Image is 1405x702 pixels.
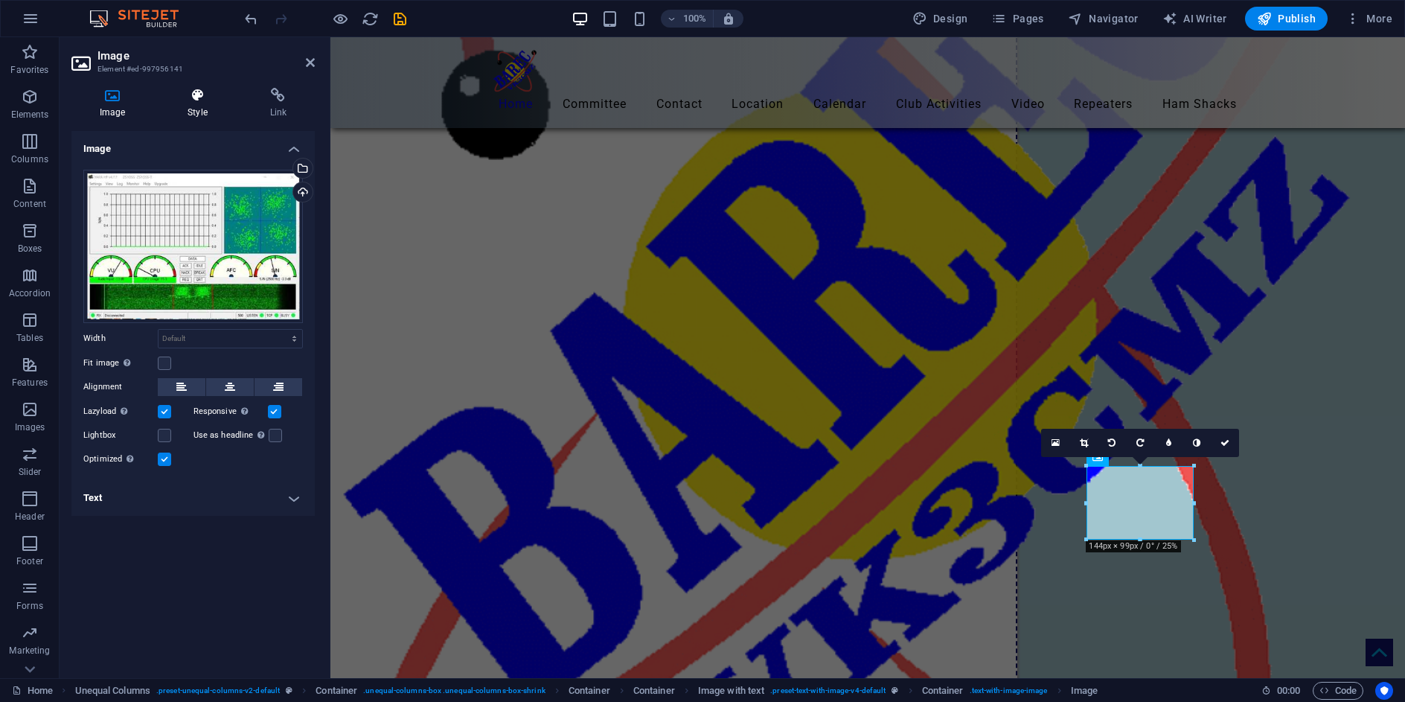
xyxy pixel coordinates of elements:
[633,682,675,700] span: Click to select. Double-click to edit
[75,682,150,700] span: Click to select. Double-click to edit
[16,555,43,567] p: Footer
[1340,7,1398,31] button: More
[71,131,315,158] h4: Image
[698,682,764,700] span: Click to select. Double-click to edit
[83,403,158,421] label: Lazyload
[361,10,379,28] button: reload
[15,511,45,523] p: Header
[18,243,42,255] p: Boxes
[1319,682,1357,700] span: Code
[683,10,707,28] h6: 100%
[286,686,292,695] i: This element is a customizable preset
[1287,685,1290,696] span: :
[11,109,49,121] p: Elements
[16,332,43,344] p: Tables
[12,377,48,389] p: Features
[770,682,886,700] span: . preset-text-with-image-v4-default
[722,12,735,25] i: On resize automatically adjust zoom level to fit chosen device.
[331,10,349,28] button: Click here to leave preview mode and continue editing
[1345,11,1392,26] span: More
[1071,682,1098,700] span: Click to select. Double-click to edit
[1313,682,1363,700] button: Code
[661,10,714,28] button: 100%
[985,7,1049,31] button: Pages
[1068,11,1139,26] span: Navigator
[1062,7,1145,31] button: Navigator
[242,88,315,119] h4: Link
[159,88,241,119] h4: Style
[316,682,357,700] span: Click to select. Double-click to edit
[569,682,610,700] span: Click to select. Double-click to edit
[13,198,46,210] p: Content
[1069,429,1098,457] a: Crop mode
[193,403,268,421] label: Responsive
[71,480,315,516] h4: Text
[19,466,42,478] p: Slider
[1277,682,1300,700] span: 00 00
[991,11,1043,26] span: Pages
[1098,429,1126,457] a: Rotate left 90°
[11,153,48,165] p: Columns
[10,64,48,76] p: Favorites
[906,7,974,31] button: Design
[1156,7,1233,31] button: AI Writer
[9,645,50,657] p: Marketing
[97,63,285,76] h3: Element #ed-997956141
[970,682,1048,700] span: . text-with-image-image
[1041,429,1069,457] a: Select files from the file manager, stock photos, or upload file(s)
[71,88,159,119] h4: Image
[83,427,158,444] label: Lightbox
[922,682,964,700] span: Click to select. Double-click to edit
[1182,429,1211,457] a: Greyscale
[1261,682,1301,700] h6: Session time
[1211,429,1239,457] a: Confirm ( Ctrl ⏎ )
[1257,11,1316,26] span: Publish
[1162,11,1227,26] span: AI Writer
[83,450,158,468] label: Optimized
[86,10,197,28] img: Editor Logo
[363,682,545,700] span: . unequal-columns-box .unequal-columns-box-shrink
[1245,7,1328,31] button: Publish
[16,600,43,612] p: Forms
[892,686,898,695] i: This element is a customizable preset
[362,10,379,28] i: Reload page
[243,10,260,28] i: Undo: Change text (Ctrl+Z)
[75,682,1098,700] nav: breadcrumb
[193,427,269,444] label: Use as headline
[391,10,409,28] button: save
[15,421,45,433] p: Images
[156,682,280,700] span: . preset-unequal-columns-v2-default
[12,682,53,700] a: Click to cancel selection. Double-click to open Pages
[1375,682,1393,700] button: Usercentrics
[912,11,968,26] span: Design
[906,7,974,31] div: Design (Ctrl+Alt+Y)
[83,334,158,342] label: Width
[9,287,51,299] p: Accordion
[242,10,260,28] button: undo
[83,378,158,396] label: Alignment
[83,170,303,323] div: Digital2-ct4Q94eM4Xpvudsy-r5FqQ.jpg
[1154,429,1182,457] a: Blur
[1126,429,1154,457] a: Rotate right 90°
[391,10,409,28] i: Save (Ctrl+S)
[83,354,158,372] label: Fit image
[97,49,315,63] h2: Image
